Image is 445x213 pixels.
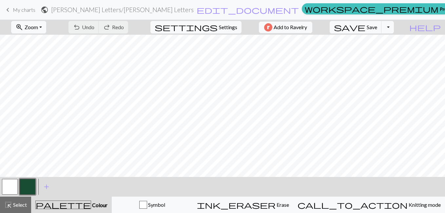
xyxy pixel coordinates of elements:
[12,202,27,208] span: Select
[259,22,312,33] button: Add to Ravelry
[150,21,242,33] button: SettingsSettings
[4,200,12,209] span: highlight_alt
[13,7,35,13] span: My charts
[4,4,35,15] a: My charts
[4,5,12,14] span: keyboard_arrow_left
[264,23,272,31] img: Ravelry
[274,23,307,31] span: Add to Ravelry
[330,21,382,33] button: Save
[219,23,237,31] span: Settings
[197,5,299,14] span: edit_document
[36,200,91,209] span: palette
[334,23,365,32] span: save
[193,197,293,213] button: Erase
[276,202,289,208] span: Erase
[155,23,218,32] span: settings
[293,197,445,213] button: Knitting mode
[367,24,377,30] span: Save
[409,23,441,32] span: help
[43,182,50,191] span: add
[298,200,408,209] span: call_to_action
[15,23,23,32] span: zoom_in
[408,202,441,208] span: Knitting mode
[147,202,165,208] span: Symbol
[11,21,46,33] button: Zoom
[91,202,107,208] span: Colour
[155,23,218,31] i: Settings
[112,197,193,213] button: Symbol
[25,24,38,30] span: Zoom
[305,4,438,13] span: workspace_premium
[197,200,276,209] span: ink_eraser
[41,5,48,14] span: public
[51,6,194,13] h2: [PERSON_NAME] Letters / [PERSON_NAME] Letters
[31,197,112,213] button: Colour
[417,187,438,206] iframe: chat widget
